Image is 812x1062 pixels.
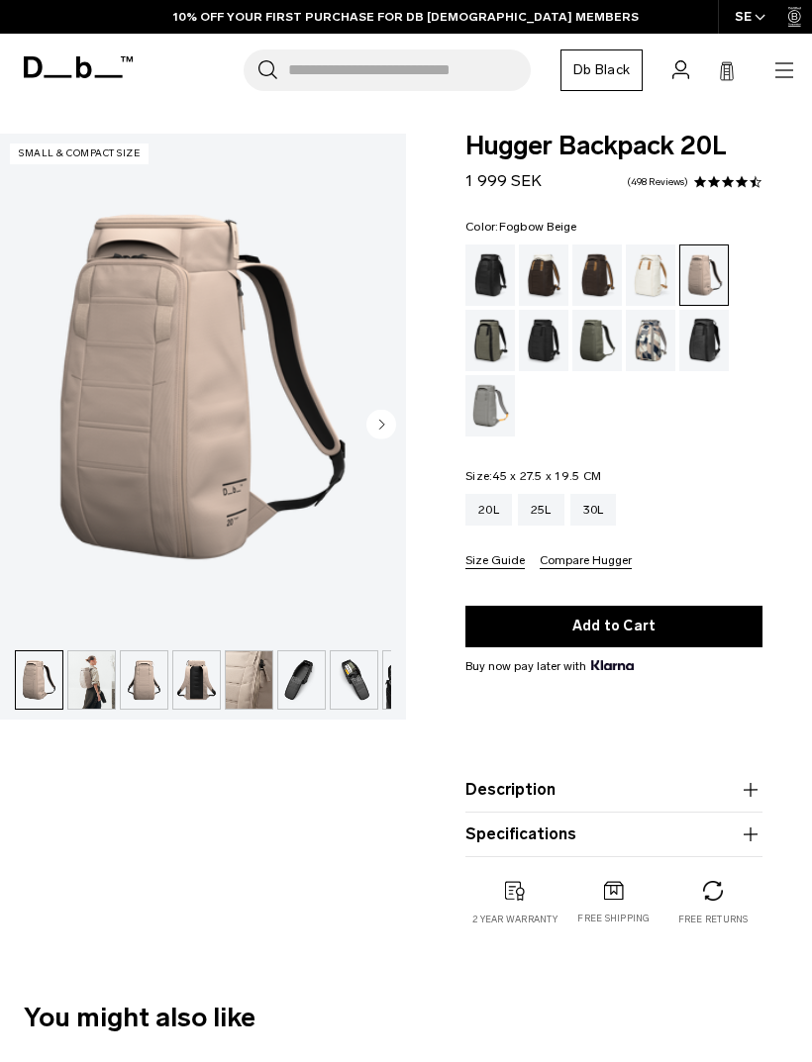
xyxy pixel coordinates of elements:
[465,554,525,569] button: Size Guide
[465,822,762,846] button: Specifications
[225,650,273,710] button: Hugger Backpack 20L Fogbow Beige
[331,651,377,709] img: Hugger Backpack 20L Fogbow Beige
[519,244,568,306] a: Cappuccino
[560,49,643,91] a: Db Black
[465,134,762,159] span: Hugger Backpack 20L
[519,310,568,371] a: Charcoal Grey
[572,310,622,371] a: Moss Green
[383,651,430,709] img: Hugger Backpack 20L Fogbow Beige
[679,310,729,371] a: Reflective Black
[277,650,326,710] button: Hugger Backpack 20L Fogbow Beige
[16,651,62,709] img: Hugger Backpack 20L Fogbow Beige
[499,220,577,234] span: Fogbow Beige
[67,650,116,710] button: Hugger Backpack 20L Fogbow Beige
[465,310,515,371] a: Forest Green
[465,470,601,482] legend: Size:
[540,554,632,569] button: Compare Hugger
[679,244,729,306] a: Fogbow Beige
[278,651,325,709] img: Hugger Backpack 20L Fogbow Beige
[465,375,515,436] a: Sand Grey
[465,244,515,306] a: Black Out
[226,651,272,709] img: Hugger Backpack 20L Fogbow Beige
[492,469,601,483] span: 45 x 27.5 x 19.5 CM
[120,650,168,710] button: Hugger Backpack 20L Fogbow Beige
[518,494,564,526] a: 25L
[382,650,431,710] button: Hugger Backpack 20L Fogbow Beige
[15,650,63,710] button: Hugger Backpack 20L Fogbow Beige
[591,660,634,670] img: {"height" => 20, "alt" => "Klarna"}
[627,177,688,187] a: 498 reviews
[173,8,639,26] a: 10% OFF YOUR FIRST PURCHASE FOR DB [DEMOGRAPHIC_DATA] MEMBERS
[577,912,650,925] p: Free shipping
[68,651,115,709] img: Hugger Backpack 20L Fogbow Beige
[465,221,577,233] legend: Color:
[626,244,675,306] a: Oatmilk
[10,144,149,164] p: Small & Compact Size
[465,778,762,802] button: Description
[472,913,558,926] p: 2 year warranty
[465,606,762,647] button: Add to Cart
[465,494,512,526] a: 20L
[172,650,221,710] button: Hugger Backpack 20L Fogbow Beige
[465,657,634,675] span: Buy now pay later with
[572,244,622,306] a: Espresso
[121,651,167,709] img: Hugger Backpack 20L Fogbow Beige
[330,650,378,710] button: Hugger Backpack 20L Fogbow Beige
[678,913,749,926] p: Free returns
[24,998,788,1038] h2: You might also like
[626,310,675,371] a: Line Cluster
[173,651,220,709] img: Hugger Backpack 20L Fogbow Beige
[366,410,396,443] button: Next slide
[465,171,542,190] span: 1 999 SEK
[570,494,617,526] a: 30L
